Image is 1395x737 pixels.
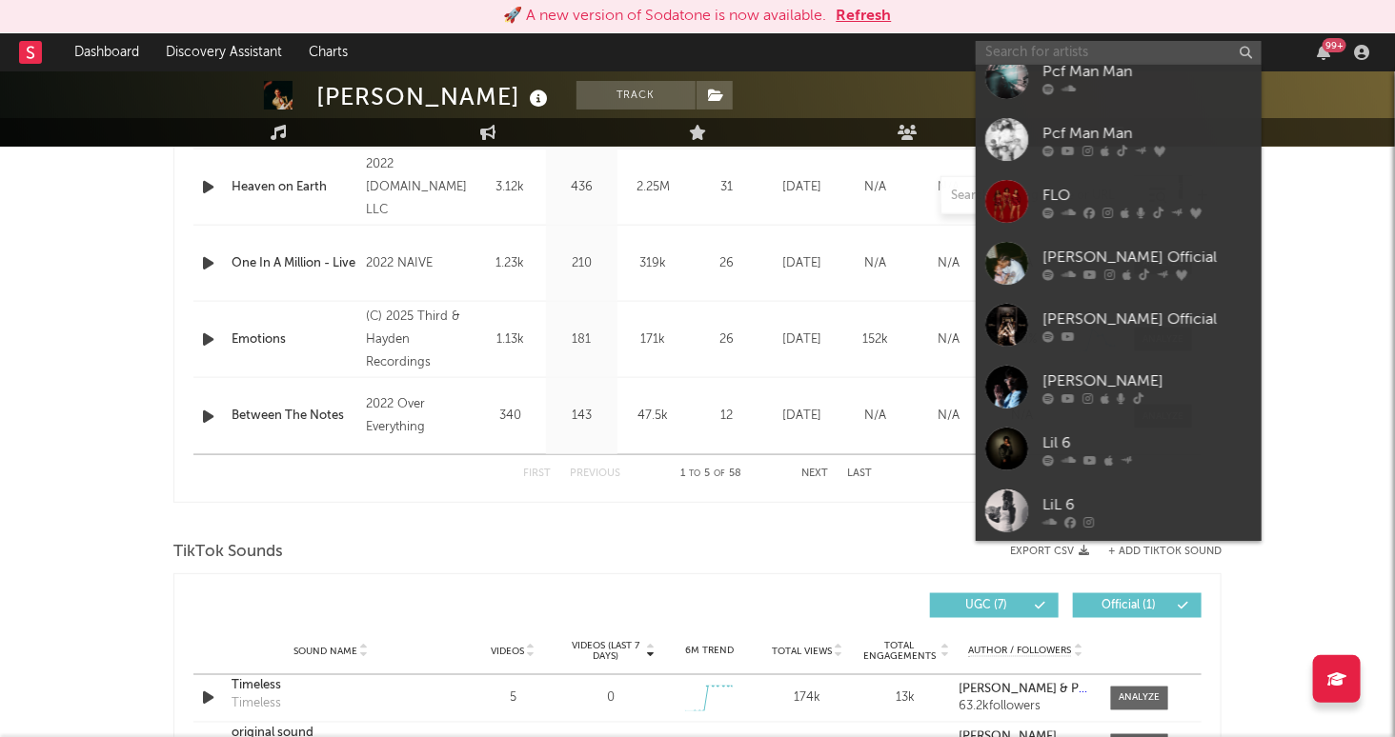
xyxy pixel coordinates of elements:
div: 340 [479,407,541,426]
span: Videos [491,646,524,657]
div: [DATE] [770,407,834,426]
a: Timeless [232,677,431,696]
div: [DATE] [770,330,834,349]
div: 26 [694,330,760,349]
a: Between The Notes [232,407,356,426]
button: Track [576,81,696,110]
a: Lil 6 [976,418,1262,480]
button: UGC(7) [930,593,1059,618]
a: FLO [976,170,1262,232]
div: 143 [551,407,613,426]
a: Emotions [232,330,356,349]
div: 2022 [DOMAIN_NAME] LLC [366,153,470,222]
div: N/A [917,330,981,349]
div: Lil 6 [1042,432,1252,455]
a: Charts [295,33,361,71]
span: Videos (last 7 days) [567,640,644,663]
div: 🚀 A new version of Sodatone is now available. [504,5,827,28]
div: 99 + [1323,38,1346,52]
div: 5 [469,689,557,708]
div: 319k [622,254,684,273]
div: 1 5 58 [658,463,763,486]
div: 0 [607,689,615,708]
button: Previous [570,468,620,479]
input: Search by song name or URL [941,189,1142,204]
div: 26 [694,254,760,273]
span: TikTok Sounds [173,541,283,564]
div: 12 [694,407,760,426]
a: Dashboard [61,33,152,71]
input: Search for artists [976,41,1262,65]
div: 152k [843,330,907,349]
div: 171k [622,330,684,349]
button: 99+ [1317,45,1330,60]
button: + Add TikTok Sound [1089,547,1222,557]
div: 181 [551,330,613,349]
div: 1.13k [479,330,541,349]
a: [PERSON_NAME] Official [976,232,1262,294]
div: [PERSON_NAME] Official [1042,247,1252,269]
div: 63.2k followers [960,701,1092,714]
div: Pcf Man Man [1042,123,1252,146]
div: [PERSON_NAME] [1042,370,1252,393]
button: Export CSV [1010,546,1089,557]
span: Author / Followers [968,645,1071,657]
div: [PERSON_NAME] Official [1042,309,1252,331]
span: Sound Name [293,646,357,657]
div: 2022 Over Everything [366,393,470,439]
button: + Add TikTok Sound [1108,547,1222,557]
a: [PERSON_NAME] & PHABO [960,684,1092,697]
div: 1.23k [479,254,541,273]
div: (C) 2025 Third & Hayden Recordings [366,306,470,374]
button: First [523,468,551,479]
div: N/A [843,407,907,426]
span: to [689,469,700,478]
strong: [PERSON_NAME] & PHABO [960,684,1115,696]
div: N/A [843,254,907,273]
button: Next [801,468,828,479]
div: [PERSON_NAME] [316,81,553,112]
div: 6M Trend [665,644,754,658]
div: Timeless [232,695,281,714]
div: N/A [917,407,981,426]
span: of [714,469,725,478]
div: N/A [917,254,981,273]
a: Pcf Man Man [976,47,1262,109]
div: FLO [1042,185,1252,208]
a: LiL 6 [976,480,1262,542]
a: Discovery Assistant [152,33,295,71]
span: Official ( 1 ) [1085,600,1173,611]
span: Total Engagements [861,640,939,663]
a: Pcf Man Man [976,109,1262,170]
span: UGC ( 7 ) [942,600,1030,611]
div: [DATE] [770,254,834,273]
div: 174k [763,689,852,708]
button: Refresh [837,5,892,28]
span: Total Views [772,646,832,657]
a: One In A Million - Live [232,254,356,273]
a: [PERSON_NAME] [976,356,1262,418]
div: LiL 6 [1042,494,1252,517]
div: 13k [861,689,950,708]
div: 2022 NAIVE [366,252,470,275]
button: Last [847,468,872,479]
div: 210 [551,254,613,273]
button: Official(1) [1073,593,1202,618]
a: [PERSON_NAME] Official [976,294,1262,356]
div: Pcf Man Man [1042,61,1252,84]
div: 47.5k [622,407,684,426]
